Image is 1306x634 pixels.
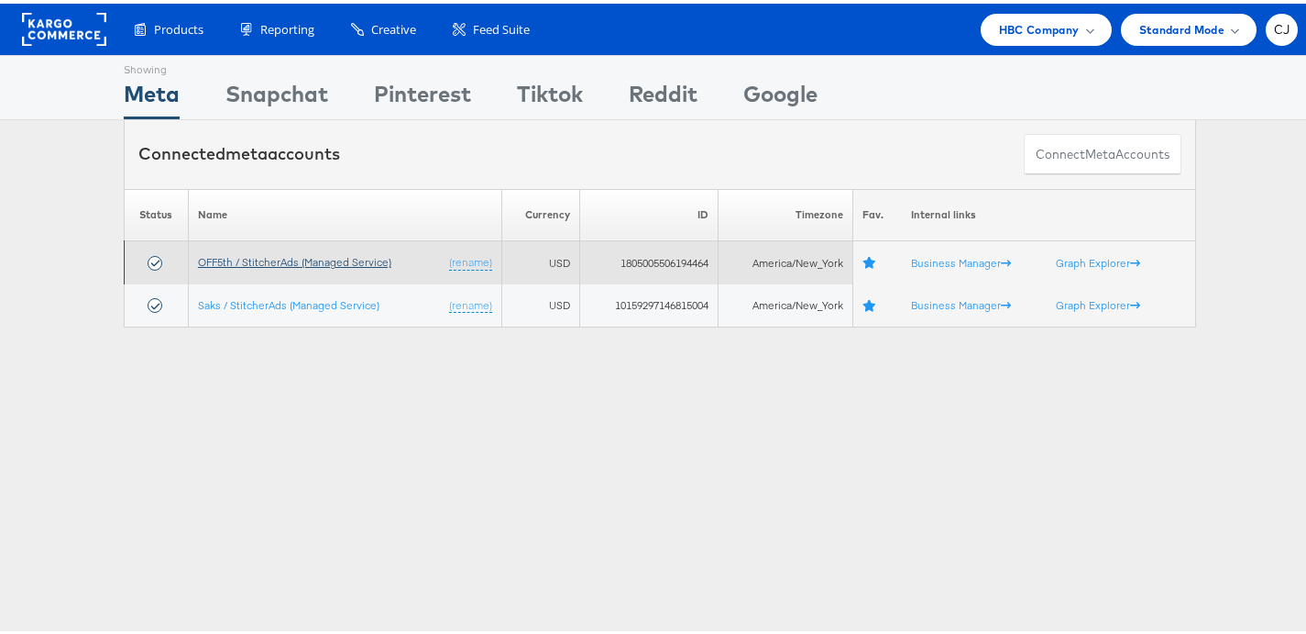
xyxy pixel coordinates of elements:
div: Showing [124,52,180,74]
th: Currency [501,185,580,238]
td: America/New_York [719,281,853,324]
td: 1805005506194464 [580,238,719,281]
span: Reporting [260,17,314,35]
a: Business Manager [911,295,1011,308]
span: HBC Company [999,17,1080,36]
div: Pinterest [374,74,471,116]
td: 10159297146815004 [580,281,719,324]
td: America/New_York [719,238,853,281]
th: Name [188,185,501,238]
span: Feed Suite [473,17,530,35]
th: ID [580,185,719,238]
div: Google [743,74,818,116]
span: meta [225,139,268,161]
span: CJ [1274,20,1290,32]
a: Saks / StitcherAds (Managed Service) [198,295,379,308]
span: Products [154,17,203,35]
a: Graph Explorer [1056,252,1140,266]
a: OFF5th / StitcherAds (Managed Service) [198,251,391,265]
a: Business Manager [911,252,1011,266]
span: Standard Mode [1139,17,1224,36]
td: USD [501,281,580,324]
div: Connected accounts [138,139,340,162]
div: Reddit [629,74,697,116]
div: Snapchat [225,74,328,116]
a: (rename) [449,251,492,267]
button: ConnectmetaAccounts [1024,130,1181,172]
div: Tiktok [517,74,583,116]
a: (rename) [449,295,492,310]
th: Status [125,185,189,238]
a: Graph Explorer [1056,295,1140,308]
span: Creative [371,17,416,35]
td: USD [501,238,580,281]
span: meta [1085,142,1115,160]
th: Timezone [719,185,853,238]
div: Meta [124,74,180,116]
